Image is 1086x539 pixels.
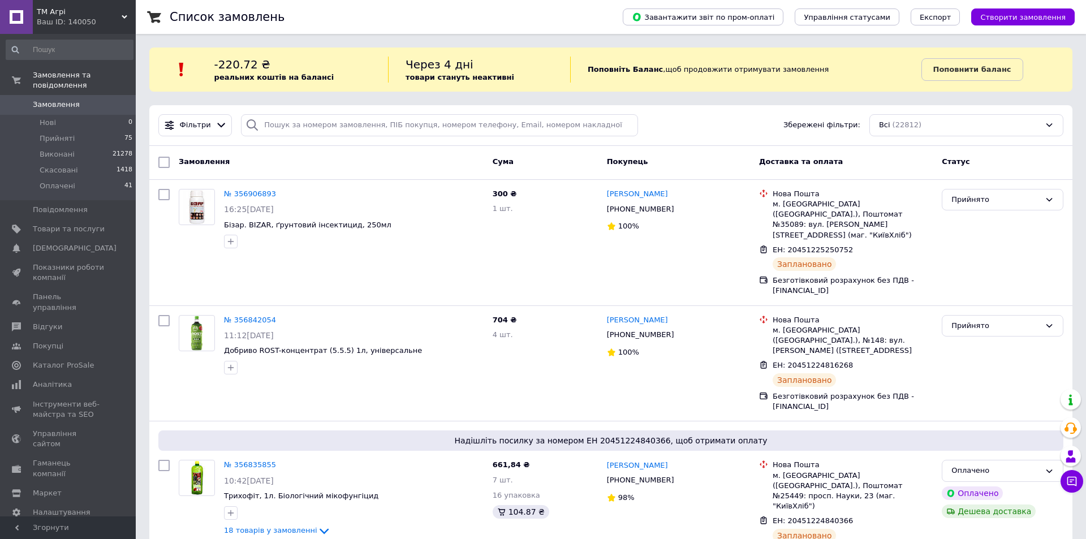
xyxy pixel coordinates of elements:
[113,149,132,159] span: 21278
[224,526,331,534] a: 18 товарів у замовленні
[33,205,88,215] span: Повідомлення
[920,13,951,21] span: Експорт
[773,516,853,525] span: ЕН: 20451224840366
[623,8,783,25] button: Завантажити звіт по пром-оплаті
[893,120,922,129] span: (22812)
[224,205,274,214] span: 16:25[DATE]
[33,100,80,110] span: Замовлення
[493,189,517,198] span: 300 ₴
[40,118,56,128] span: Нові
[37,17,136,27] div: Ваш ID: 140050
[773,199,933,240] div: м. [GEOGRAPHIC_DATA] ([GEOGRAPHIC_DATA].), Поштомат №35089: вул. [PERSON_NAME][STREET_ADDRESS] (м...
[607,315,668,326] a: [PERSON_NAME]
[951,194,1040,206] div: Прийнято
[224,460,276,469] a: № 356835855
[33,429,105,449] span: Управління сайтом
[33,322,62,332] span: Відгуки
[128,118,132,128] span: 0
[795,8,899,25] button: Управління статусами
[1061,470,1083,493] button: Чат з покупцем
[618,348,639,356] span: 100%
[40,149,75,159] span: Виконані
[607,460,668,471] a: [PERSON_NAME]
[214,58,270,71] span: -220.72 ₴
[773,245,853,254] span: ЕН: 20451225250752
[124,181,132,191] span: 41
[493,316,517,324] span: 704 ₴
[179,189,215,225] a: Фото товару
[163,435,1059,446] span: Надішліть посилку за номером ЕН 20451224840366, щоб отримати оплату
[179,460,215,496] a: Фото товару
[942,157,970,166] span: Статус
[124,133,132,144] span: 75
[40,181,75,191] span: Оплачені
[33,70,136,90] span: Замовлення та повідомлення
[493,505,549,519] div: 104.87 ₴
[921,58,1023,81] a: Поповнити баланс
[773,189,933,199] div: Нова Пошта
[33,399,105,420] span: Інструменти веб-майстра та SEO
[406,58,473,71] span: Через 4 дні
[879,120,890,131] span: Всі
[183,189,211,225] img: Фото товару
[33,262,105,283] span: Показники роботи компанії
[618,493,635,502] span: 98%
[570,57,921,83] div: , щоб продовжити отримувати замовлення
[911,8,960,25] button: Експорт
[33,243,117,253] span: [DEMOGRAPHIC_DATA]
[493,330,513,339] span: 4 шт.
[632,12,774,22] span: Завантажити звіт по пром-оплаті
[224,476,274,485] span: 10:42[DATE]
[951,465,1040,477] div: Оплачено
[170,10,285,24] h1: Список замовлень
[493,491,540,499] span: 16 упаковка
[773,325,933,356] div: м. [GEOGRAPHIC_DATA] ([GEOGRAPHIC_DATA].), №148: вул. [PERSON_NAME] ([STREET_ADDRESS]
[6,40,133,60] input: Пошук
[33,458,105,478] span: Гаманець компанії
[971,8,1075,25] button: Створити замовлення
[773,391,933,412] div: Безготівковий розрахунок без ПДВ - [FINANCIAL_ID]
[942,504,1036,518] div: Дешева доставка
[773,315,933,325] div: Нова Пошта
[773,361,853,369] span: ЕН: 20451224816268
[493,460,530,469] span: 661,84 ₴
[493,476,513,484] span: 7 шт.
[33,360,94,370] span: Каталог ProSale
[607,476,674,484] span: [PHONE_NUMBER]
[183,460,211,495] img: Фото товару
[942,486,1003,500] div: Оплачено
[607,205,674,213] span: [PHONE_NUMBER]
[773,373,837,387] div: Заплановано
[224,189,276,198] a: № 356906893
[759,157,843,166] span: Доставка та оплата
[241,114,638,136] input: Пошук за номером замовлення, ПІБ покупця, номером телефону, Email, номером накладної
[588,65,663,74] b: Поповніть Баланс
[951,320,1040,332] div: Прийнято
[180,120,211,131] span: Фільтри
[493,157,514,166] span: Cума
[773,471,933,512] div: м. [GEOGRAPHIC_DATA] ([GEOGRAPHIC_DATA].), Поштомат №25449: просп. Науки, 23 (маг. "КиївХліб")
[980,13,1066,21] span: Створити замовлення
[607,189,668,200] a: [PERSON_NAME]
[224,331,274,340] span: 11:12[DATE]
[33,224,105,234] span: Товари та послуги
[40,165,78,175] span: Скасовані
[37,7,122,17] span: ТМ Агрі
[182,316,212,351] img: Фото товару
[33,488,62,498] span: Маркет
[804,13,890,21] span: Управління статусами
[960,12,1075,21] a: Створити замовлення
[224,491,378,500] a: Трихофіт, 1л. Біологічний мікофунгіцид
[33,292,105,312] span: Панель управління
[406,73,514,81] b: товари стануть неактивні
[607,157,648,166] span: Покупець
[773,460,933,470] div: Нова Пошта
[224,221,391,229] a: Бізар. BIZAR, ґрунтовий інсектицид, 250мл
[33,507,90,518] span: Налаштування
[224,346,422,355] a: Добриво ROST-концентрат (5.5.5) 1л, універсальне
[224,316,276,324] a: № 356842054
[173,61,190,78] img: :exclamation:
